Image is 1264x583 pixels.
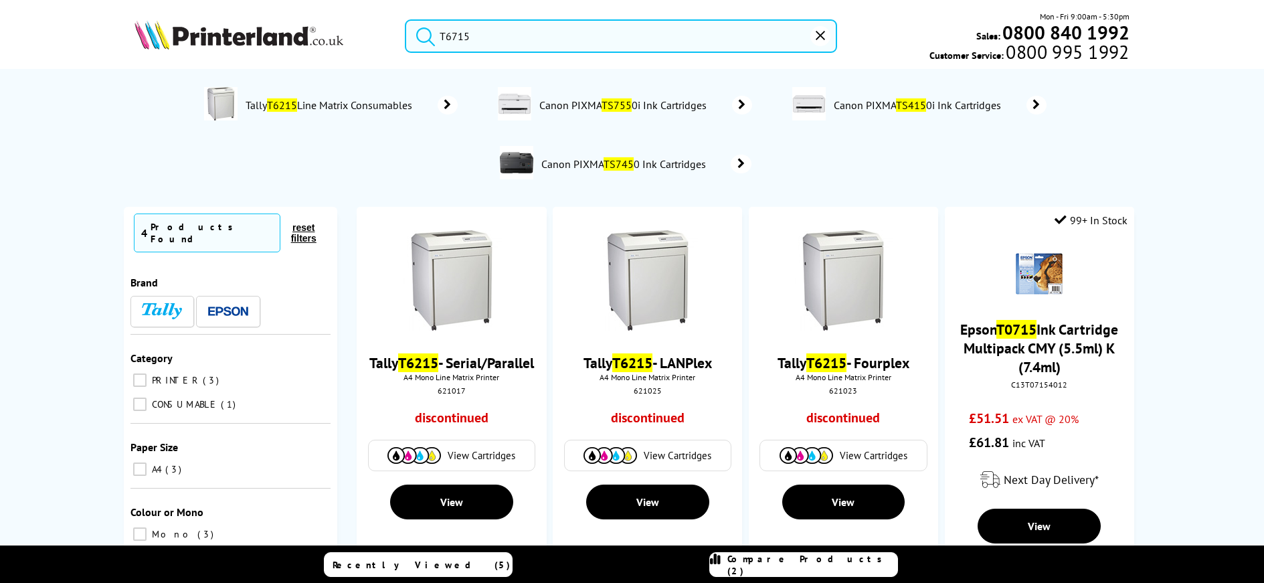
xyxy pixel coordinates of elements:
button: reset filters [280,222,327,244]
span: Colour or Mono [130,505,203,519]
span: A4 [149,463,164,475]
a: Compare Products (2) [709,552,898,577]
img: Epson [208,307,248,317]
a: Canon PIXMATS7550i Ink Cartridges [538,87,752,123]
span: View [832,495,854,509]
a: Recently Viewed (5) [324,552,513,577]
a: View [586,485,709,519]
div: 99+ In Stock [1055,214,1127,227]
a: View Cartridges [571,447,724,464]
a: View [782,485,905,519]
span: 3 [165,463,185,475]
span: Category [130,351,173,365]
span: 3 [203,374,222,386]
div: discontinued [577,409,718,433]
span: Compare Products (2) [727,553,897,577]
a: View Cartridges [767,447,919,464]
img: Epson-BX300-4Pack-CMYK-Small.gif [1016,250,1063,297]
a: TallyT6215- Fourplex [778,353,909,372]
span: Brand [130,276,158,289]
input: A4 3 [133,463,147,476]
span: Canon PIXMA 0i Ink Cartridges [832,98,1006,112]
span: Tally Line Matrix Consumables [244,98,418,112]
span: 1 [221,398,239,410]
div: 621017 [367,386,536,396]
span: ex VAT @ 20% [1012,412,1079,426]
input: PRINTER 3 [133,373,147,387]
mark: T6215 [612,353,652,372]
span: £51.51 [969,410,1009,427]
span: inc VAT [1012,436,1045,450]
a: Printerland Logo [134,20,388,52]
span: A4 Mono Line Matrix Printer [363,372,539,382]
img: canon-ts7550i-deptimage.jpg [498,87,531,120]
div: discontinued [773,409,914,433]
span: Mono [149,528,196,540]
img: Cartridges [387,447,441,464]
img: Cartridges [583,447,637,464]
img: tally-6215-right-small.jpg [401,230,502,331]
img: Tally [142,303,182,319]
span: View [1028,519,1051,533]
img: canon-ts4150i-deptimage.jpg [792,87,826,120]
span: A4 Mono Line Matrix Printer [755,372,931,382]
a: TallyT6215Line Matrix Consumables [244,87,458,123]
a: View [390,485,513,519]
a: 0800 840 1992 [1000,26,1130,39]
input: Mono 3 [133,527,147,541]
span: £61.81 [969,434,1009,451]
img: tally-6215-right-small.jpg [793,230,893,331]
div: modal_delivery [952,461,1127,499]
a: View [978,509,1101,544]
a: Canon PIXMATS7450 Ink Cartridges [540,146,751,182]
mark: T6215 [267,98,297,112]
span: Sales: [976,29,1000,42]
img: TS7450a-Deptimage.jpg [500,146,533,179]
span: Recently Viewed (5) [333,559,511,571]
span: PRINTER [149,374,201,386]
img: Printerland Logo [134,20,343,50]
span: Mon - Fri 9:00am - 5:30pm [1040,10,1130,23]
span: Next Day Delivery* [1004,472,1099,487]
a: View Cartridges [375,447,528,464]
span: Canon PIXMA 0i Ink Cartridges [538,98,712,112]
mark: TS745 [604,157,634,171]
span: View Cartridges [644,449,711,462]
div: 621025 [563,386,732,396]
b: 0800 840 1992 [1002,20,1130,45]
mark: TS755 [602,98,632,112]
mark: T6215 [806,353,846,372]
div: discontinued [381,409,522,433]
div: Products Found [151,221,273,245]
img: tally-6215-right-small.jpg [598,230,698,331]
span: View [636,495,659,509]
div: C13T07154012 [955,380,1124,390]
a: TallyT6215- LANPlex [583,353,712,372]
mark: T0715 [996,320,1036,339]
a: TallyT6215- Serial/Parallel [369,353,534,372]
span: 4 [141,226,147,240]
span: 3 [197,528,217,540]
mark: TS415 [896,98,926,112]
span: View [440,495,463,509]
span: View Cartridges [448,449,515,462]
img: Cartridges [780,447,833,464]
span: Customer Service: [929,46,1129,62]
span: View Cartridges [840,449,907,462]
span: 0800 995 1992 [1004,46,1129,58]
mark: T6215 [398,353,438,372]
div: 621023 [759,386,928,396]
a: Canon PIXMATS4150i Ink Cartridges [832,87,1047,123]
img: 621025-conspage.jpg [204,87,238,120]
span: A4 Mono Line Matrix Printer [559,372,735,382]
a: EpsonT0715Ink Cartridge Multipack CMY (5.5ml) K (7.4ml) [960,320,1118,376]
span: Canon PIXMA 0 Ink Cartridges [540,157,711,171]
span: Paper Size [130,440,178,454]
input: Search product or brand [405,19,836,53]
input: CONSUMABLE 1 [133,398,147,411]
span: CONSUMABLE [149,398,219,410]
